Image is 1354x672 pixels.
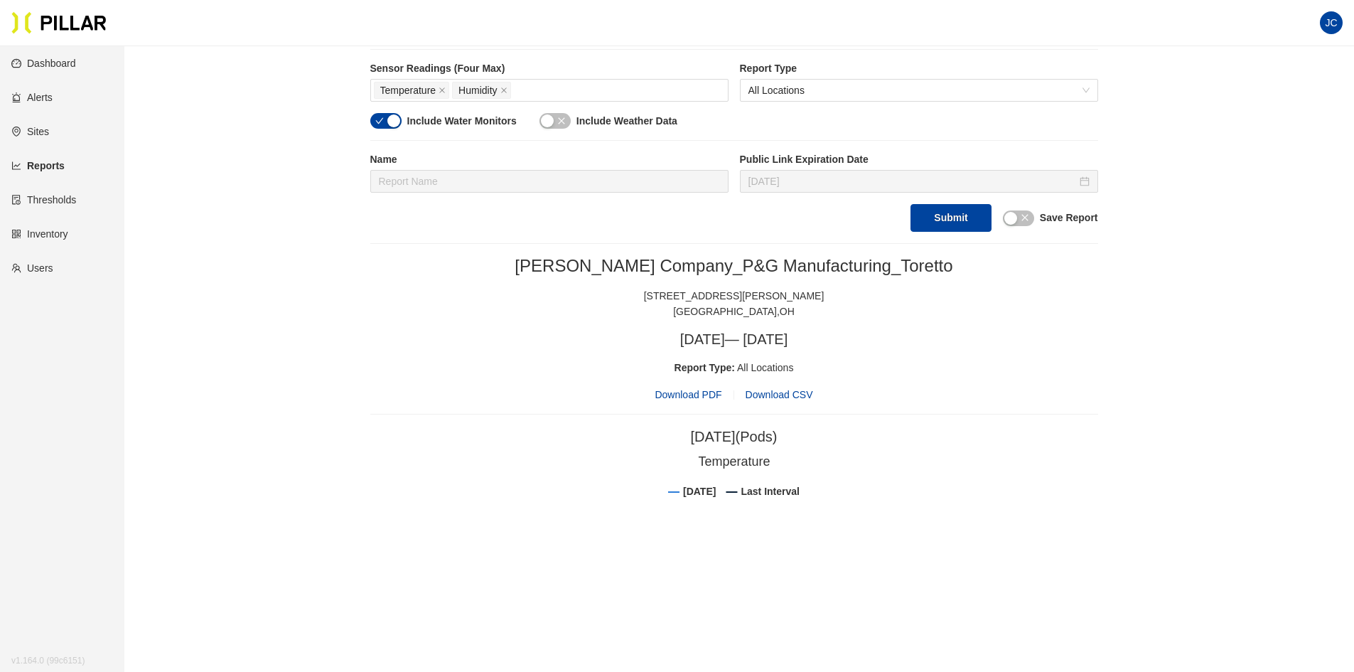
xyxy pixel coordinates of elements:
[675,362,735,373] span: Report Type:
[370,152,729,167] label: Name
[11,228,68,240] a: qrcodeInventory
[746,389,813,400] span: Download CSV
[1021,213,1029,222] span: close
[380,82,436,98] span: Temperature
[439,87,446,95] span: close
[500,87,507,95] span: close
[458,82,497,98] span: Humidity
[1325,11,1337,34] span: JC
[370,61,729,76] label: Sensor Readings (Four Max)
[11,11,107,34] img: Pillar Technologies
[691,426,778,448] div: [DATE] (Pods)
[740,61,1098,76] label: Report Type
[11,160,65,171] a: line-chartReports
[698,454,770,469] tspan: Temperature
[370,331,1098,348] h3: [DATE] — [DATE]
[576,114,677,129] label: Include Weather Data
[370,288,1098,304] div: [STREET_ADDRESS][PERSON_NAME]
[683,486,716,497] tspan: [DATE]
[370,170,729,193] input: Report Name
[370,360,1098,375] div: All Locations
[748,80,1090,101] span: All Locations
[11,58,76,69] a: dashboardDashboard
[11,262,53,274] a: teamUsers
[370,304,1098,319] div: [GEOGRAPHIC_DATA] , OH
[11,126,49,137] a: environmentSites
[748,174,1077,189] input: Oct 1, 2025
[370,255,1098,277] h2: [PERSON_NAME] Company_P&G Manufacturing_Toretto
[655,387,721,402] span: Download PDF
[375,117,384,125] span: check
[740,152,1098,167] label: Public Link Expiration Date
[910,204,991,232] button: Submit
[1040,210,1098,225] label: Save Report
[11,92,53,103] a: alertAlerts
[407,114,517,129] label: Include Water Monitors
[557,117,566,125] span: close
[11,194,76,206] a: exceptionThresholds
[741,486,799,497] tspan: Last Interval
